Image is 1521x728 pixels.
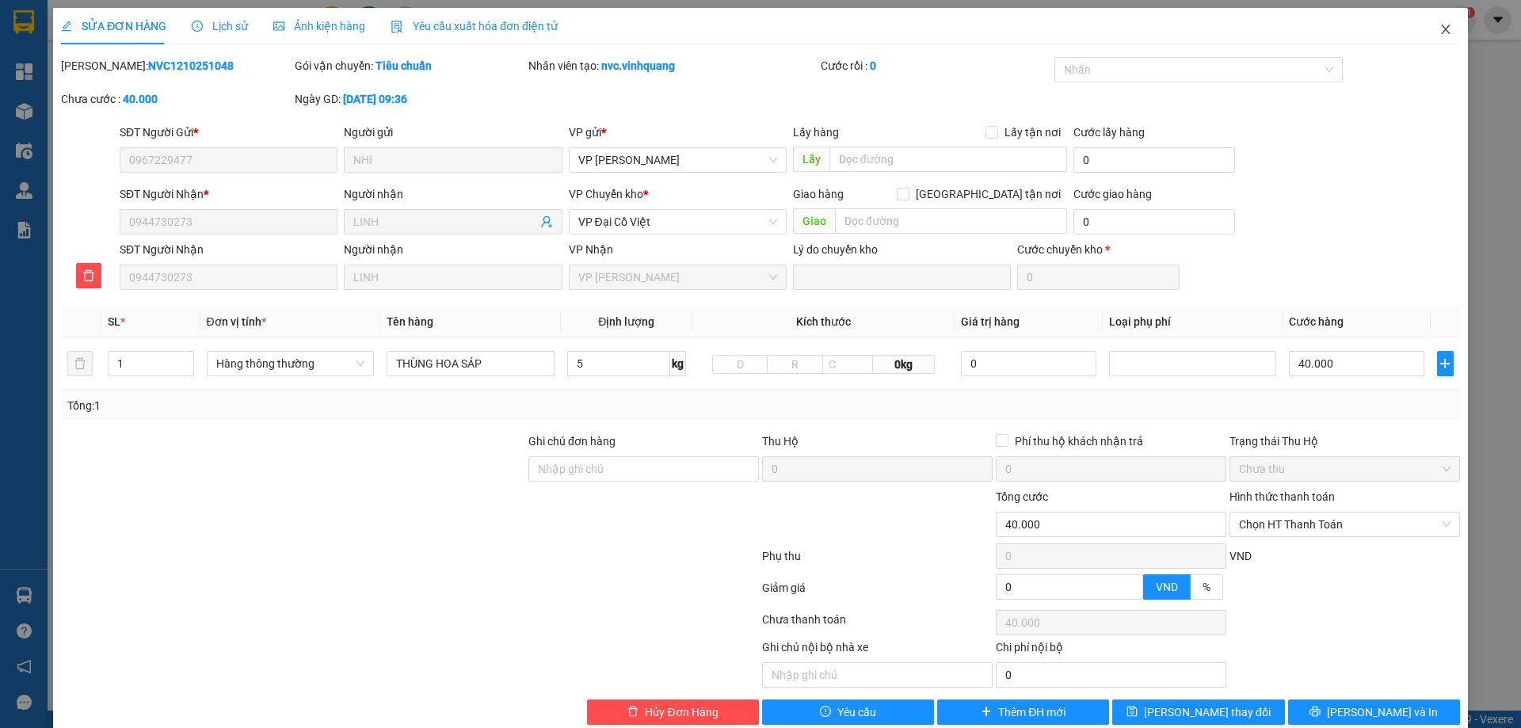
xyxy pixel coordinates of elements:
div: Phụ thu [760,547,994,575]
span: [PERSON_NAME] và In [1327,703,1438,721]
span: Thêm ĐH mới [998,703,1065,721]
span: Định lượng [598,315,654,328]
button: delete [76,263,101,288]
button: plusThêm ĐH mới [937,699,1109,725]
span: Lấy [793,147,829,172]
span: close [1439,23,1452,36]
label: Hình thức thanh toán [1229,490,1335,503]
div: VP Nhận [569,241,787,258]
div: Ghi chú nội bộ nhà xe [762,638,993,662]
span: Lấy hàng [793,126,839,139]
div: SĐT Người Nhận [120,185,337,203]
div: Gói vận chuyển: [295,57,525,74]
div: Lý do chuyển kho [793,241,1011,258]
span: Giao [793,208,835,234]
span: plus [981,706,992,718]
span: delete [77,269,101,282]
b: nvc.vinhquang [601,59,675,72]
span: VP Chuyển kho [569,188,643,200]
span: exclamation-circle [820,706,831,718]
span: printer [1309,706,1321,718]
button: printer[PERSON_NAME] và In [1288,699,1460,725]
div: Người gửi [344,124,562,141]
b: 40.000 [123,93,158,105]
button: delete [67,351,93,376]
span: user-add [540,215,553,228]
input: C [822,355,873,374]
span: edit [61,21,72,32]
span: save [1126,706,1138,718]
span: Yêu cầu [837,703,876,721]
span: Phí thu hộ khách nhận trả [1008,433,1149,450]
input: Ghi chú đơn hàng [528,456,759,482]
label: Cước giao hàng [1073,188,1152,200]
span: Đơn vị tính [207,315,266,328]
span: Giao hàng [793,188,844,200]
input: Cước lấy hàng [1073,147,1235,173]
div: SĐT Người Gửi [120,124,337,141]
input: Dọc đường [829,147,1067,172]
span: kg [670,351,686,376]
span: VND [1156,581,1178,593]
div: [PERSON_NAME]: [61,57,292,74]
input: Dọc đường [835,208,1067,234]
label: Cước lấy hàng [1073,126,1145,139]
span: % [1203,581,1210,593]
div: Trạng thái Thu Hộ [1229,433,1460,450]
img: icon [391,21,403,33]
span: Giá trị hàng [961,315,1020,328]
div: Nhân viên tạo: [528,57,818,74]
span: VP Nguyễn Văn Cừ [578,148,777,172]
span: Yêu cầu xuất hóa đơn điện tử [391,20,558,32]
span: [GEOGRAPHIC_DATA] tận nơi [909,185,1067,203]
div: Người nhận [344,185,562,203]
span: [PERSON_NAME] thay đổi [1144,703,1271,721]
button: deleteHủy Đơn Hàng [587,699,759,725]
div: Cước rồi : [821,57,1051,74]
div: Cước chuyển kho [1017,241,1179,258]
b: NVC1210251048 [148,59,234,72]
span: SỬA ĐƠN HÀNG [61,20,166,32]
span: Hủy Đơn Hàng [645,703,718,721]
span: clock-circle [192,21,203,32]
span: Tổng cước [996,490,1048,503]
div: Giảm giá [760,579,994,607]
span: Lịch sử [192,20,248,32]
button: save[PERSON_NAME] thay đổi [1112,699,1284,725]
div: SĐT Người Nhận [120,241,337,258]
th: Loại phụ phí [1103,307,1283,337]
span: VP Đại Cồ Việt [578,210,777,234]
div: VP gửi [569,124,787,141]
span: Thu Hộ [762,435,799,448]
div: Tổng: 1 [67,397,587,414]
button: plus [1437,351,1454,376]
div: Người nhận [344,241,562,258]
span: Chưa thu [1239,457,1450,481]
input: VD: Bàn, Ghế [387,351,555,376]
span: VP LÊ HỒNG PHONG [578,265,777,289]
button: Close [1424,8,1468,52]
span: Chọn HT Thanh Toán [1239,513,1450,536]
input: D [712,355,768,374]
span: delete [627,706,639,718]
span: Cước hàng [1289,315,1344,328]
span: Lấy tận nơi [998,124,1067,141]
span: VND [1229,550,1252,562]
b: [DATE] 09:36 [343,93,407,105]
input: Cước giao hàng [1073,209,1235,234]
span: picture [273,21,284,32]
div: Chi phí nội bộ [996,638,1226,662]
div: Chưa cước : [61,90,292,108]
span: Ảnh kiện hàng [273,20,365,32]
div: Chưa thanh toán [760,611,994,638]
span: plus [1438,357,1453,370]
b: Tiêu chuẩn [375,59,432,72]
span: 0kg [873,355,935,374]
span: Tên hàng [387,315,433,328]
input: Nhập ghi chú [762,662,993,688]
span: Kích thước [796,315,851,328]
label: Ghi chú đơn hàng [528,435,616,448]
span: Hàng thông thường [216,352,365,375]
button: exclamation-circleYêu cầu [762,699,934,725]
div: Ngày GD: [295,90,525,108]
